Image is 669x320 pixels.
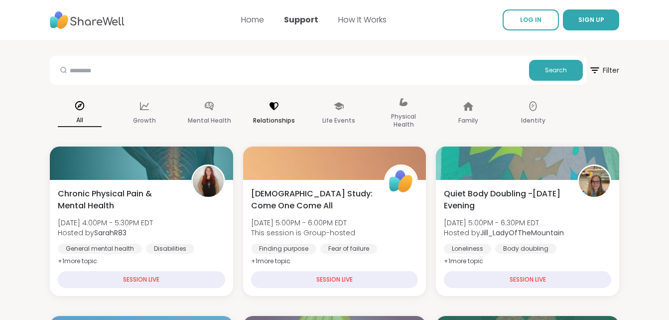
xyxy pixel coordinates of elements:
span: [DATE] 5:00PM - 6:00PM EDT [251,218,355,228]
span: Search [545,66,567,75]
p: Relationships [253,115,295,127]
span: This session is Group-hosted [251,228,355,238]
p: Mental Health [188,115,231,127]
span: Hosted by [444,228,564,238]
span: LOG IN [520,15,541,24]
b: SarahR83 [94,228,127,238]
b: Jill_LadyOfTheMountain [480,228,564,238]
img: ShareWell [386,166,416,197]
span: Hosted by [58,228,153,238]
p: Family [458,115,478,127]
div: Disabilities [146,244,194,254]
span: SIGN UP [578,15,604,24]
a: Home [241,14,264,25]
div: General mental health [58,244,142,254]
a: LOG IN [503,9,559,30]
img: ShareWell Nav Logo [50,6,125,34]
p: Life Events [322,115,355,127]
span: [DATE] 5:00PM - 6:30PM EDT [444,218,564,228]
span: Quiet Body Doubling -[DATE] Evening [444,188,566,212]
p: Physical Health [382,111,425,131]
span: Chronic Physical Pain & Mental Health [58,188,180,212]
div: Body doubling [495,244,556,254]
p: Identity [521,115,545,127]
p: Growth [133,115,156,127]
button: SIGN UP [563,9,619,30]
button: Filter [589,56,619,85]
p: All [58,114,102,127]
button: Search [529,60,583,81]
a: Support [284,14,318,25]
div: Fear of failure [320,244,377,254]
a: How It Works [338,14,387,25]
span: [DEMOGRAPHIC_DATA] Study: Come One Come All [251,188,374,212]
div: Finding purpose [251,244,316,254]
div: Loneliness [444,244,491,254]
div: SESSION LIVE [58,271,225,288]
img: Jill_LadyOfTheMountain [579,166,610,197]
span: [DATE] 4:00PM - 5:30PM EDT [58,218,153,228]
img: SarahR83 [193,166,224,197]
div: SESSION LIVE [444,271,611,288]
span: Filter [589,58,619,82]
div: SESSION LIVE [251,271,418,288]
